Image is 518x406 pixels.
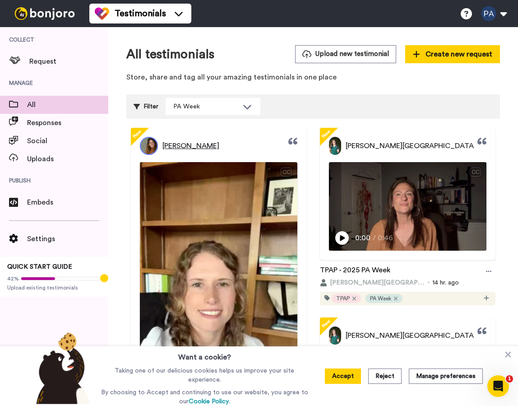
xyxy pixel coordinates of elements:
h1: All testimonials [126,47,214,61]
img: Video Thumbnail [329,162,486,251]
img: Profile Picture [140,137,158,155]
span: Upload existing testimonials [7,284,101,291]
h3: Want a cookie? [178,346,231,363]
span: New [319,127,333,141]
span: Request [29,56,108,67]
div: Tooltip anchor [100,274,108,282]
p: Store, share and tag all your amazing testimonials in one place [126,72,500,83]
img: bear-with-cookie.png [28,332,95,404]
div: PA Week [173,102,238,111]
span: All [27,99,108,110]
button: Manage preferences [409,369,483,384]
p: Taking one of our delicious cookies helps us improve your site experience. [99,366,310,384]
span: Uploads [27,154,108,164]
span: / [373,233,376,243]
div: CC [470,168,481,177]
img: Profile Picture [329,327,341,345]
span: [PERSON_NAME][GEOGRAPHIC_DATA][PERSON_NAME] [330,278,425,287]
button: [PERSON_NAME][GEOGRAPHIC_DATA][PERSON_NAME] [320,278,425,287]
span: Testimonials [115,7,166,20]
div: CC [281,168,292,177]
span: Social [27,135,108,146]
button: Create new request [405,45,500,63]
span: 1 [506,375,513,383]
span: TPAP [336,295,350,302]
span: 42% [7,275,19,282]
iframe: Intercom live chat [487,375,509,397]
span: QUICK START GUIDE [7,264,72,270]
img: Profile Picture [329,137,341,155]
button: Upload new testimonial [295,45,396,63]
a: Cookie Policy [189,398,229,405]
span: New [130,127,144,141]
span: Settings [27,233,108,244]
p: By choosing to Accept and continuing to use our website, you agree to our . [99,388,310,406]
img: tm-color.svg [95,6,109,21]
span: [PERSON_NAME] [162,140,219,151]
span: Responses [27,117,108,128]
span: 0:46 [378,233,393,243]
img: bj-logo-header-white.svg [11,7,79,20]
span: 0:00 [355,233,371,243]
span: Embeds [27,197,108,208]
button: Accept [325,369,361,384]
button: Reject [368,369,402,384]
div: 14 hr. ago [320,278,495,287]
a: TPAP - 2025 PA Week [320,265,390,278]
div: Filter [134,98,158,115]
span: Create new request [413,49,492,60]
span: New [319,317,333,331]
span: PA Week [370,295,391,302]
